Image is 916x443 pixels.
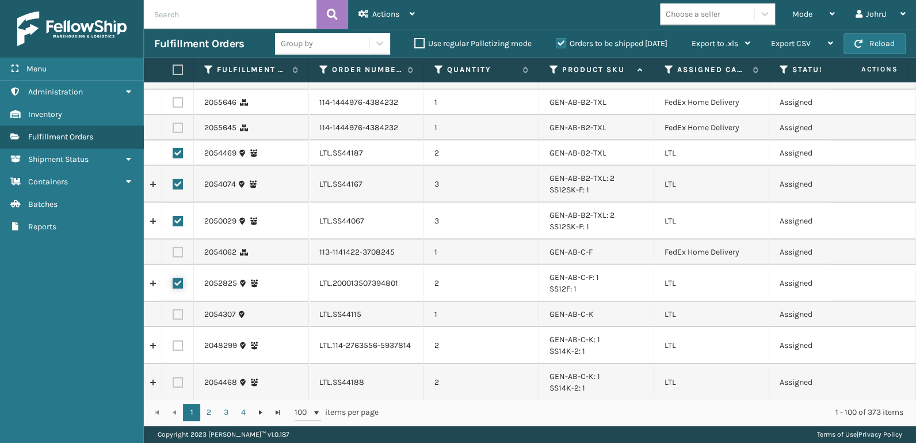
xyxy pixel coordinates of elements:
[28,154,89,164] span: Shipment Status
[654,141,769,166] td: LTL
[424,90,539,115] td: 1
[200,404,217,421] a: 2
[309,203,424,240] td: LTL.SS44067
[26,64,47,74] span: Menu
[204,278,237,289] a: 2052825
[252,404,269,421] a: Go to the next page
[158,426,289,443] p: Copyright 2023 [PERSON_NAME]™ v 1.0.187
[654,240,769,265] td: FedEx Home Delivery
[295,404,379,421] span: items per page
[424,115,539,141] td: 1
[654,166,769,203] td: LTL
[204,247,236,258] a: 2054062
[154,37,244,51] h3: Fulfillment Orders
[769,302,884,327] td: Assigned
[183,404,200,421] a: 1
[28,132,93,142] span: Fulfillment Orders
[549,123,606,132] a: GEN-AB-B2-TXL
[858,430,902,438] a: Privacy Policy
[17,12,127,46] img: logo
[654,364,769,401] td: LTL
[424,265,539,302] td: 2
[28,222,56,232] span: Reports
[204,179,236,190] a: 2054074
[217,404,235,421] a: 3
[844,33,906,54] button: Reload
[273,408,283,417] span: Go to the last page
[217,65,287,75] label: Fulfillment Order Id
[769,166,884,203] td: Assigned
[28,199,58,209] span: Batches
[549,173,615,183] a: GEN-AB-B2-TXL: 2
[654,90,769,115] td: FedEx Home Delivery
[549,185,589,195] a: SS12SK-F: 1
[424,240,539,265] td: 1
[204,215,236,227] a: 2050029
[549,284,577,294] a: SS12F: 1
[424,364,539,401] td: 2
[424,203,539,240] td: 3
[825,60,904,79] span: Actions
[654,203,769,240] td: LTL
[549,148,606,158] a: GEN-AB-B2-TXL
[549,247,593,257] a: GEN-AB-C-F
[769,90,884,115] td: Assigned
[332,65,402,75] label: Order Number
[309,364,424,401] td: LTL.SS44188
[281,37,313,50] div: Group by
[235,404,252,421] a: 4
[28,177,68,187] span: Containers
[395,407,903,418] div: 1 - 100 of 373 items
[414,39,532,48] label: Use regular Palletizing mode
[204,340,237,351] a: 2048299
[28,109,62,119] span: Inventory
[424,141,539,166] td: 2
[256,408,265,417] span: Go to the next page
[204,122,236,134] a: 2055645
[549,272,599,282] a: GEN-AB-C-F: 1
[556,39,667,48] label: Orders to be shipped [DATE]
[677,65,747,75] label: Assigned Carrier Service
[769,327,884,364] td: Assigned
[309,90,424,115] td: 114-1444976-4384232
[204,377,237,388] a: 2054468
[309,240,424,265] td: 113-1141422-3708245
[424,166,539,203] td: 3
[447,65,517,75] label: Quantity
[769,265,884,302] td: Assigned
[309,141,424,166] td: LTL.SS44187
[769,141,884,166] td: Assigned
[295,407,312,418] span: 100
[692,39,738,48] span: Export to .xls
[654,327,769,364] td: LTL
[549,383,585,393] a: SS14K-2: 1
[549,97,606,107] a: GEN-AB-B2-TXL
[28,87,83,97] span: Administration
[549,346,585,356] a: SS14K-2: 1
[269,404,287,421] a: Go to the last page
[424,302,539,327] td: 1
[204,97,236,108] a: 2055646
[654,115,769,141] td: FedEx Home Delivery
[309,166,424,203] td: LTL.SS44167
[817,430,857,438] a: Terms of Use
[372,9,399,19] span: Actions
[549,309,594,319] a: GEN-AB-C-K
[769,364,884,401] td: Assigned
[309,327,424,364] td: LTL.114-2763556-5937814
[654,302,769,327] td: LTL
[817,426,902,443] div: |
[424,327,539,364] td: 2
[309,302,424,327] td: LTL.SS44115
[792,9,812,19] span: Mode
[769,115,884,141] td: Assigned
[549,210,615,220] a: GEN-AB-B2-TXL: 2
[309,265,424,302] td: LTL.200013507394801
[204,309,236,320] a: 2054307
[562,65,632,75] label: Product SKU
[792,65,862,75] label: Status
[309,115,424,141] td: 114-1444976-4384232
[204,147,236,159] a: 2054469
[769,203,884,240] td: Assigned
[654,265,769,302] td: LTL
